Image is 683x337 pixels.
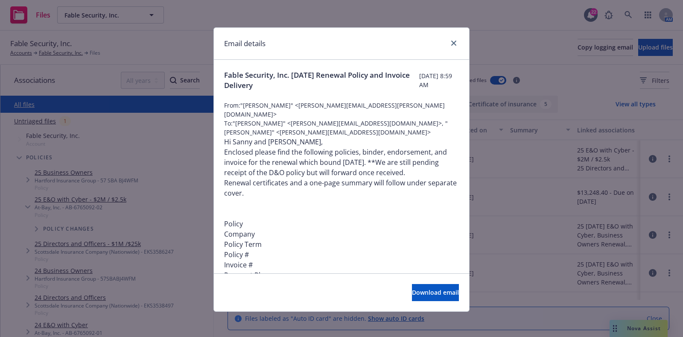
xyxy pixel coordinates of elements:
span: [DATE] 8:59 AM [419,71,459,89]
p: Hi Sanny and [PERSON_NAME], [224,137,459,147]
p: Invoice # [224,260,459,270]
p: Policy # [224,249,459,260]
p: Payment Plan [224,270,459,280]
a: close [449,38,459,48]
p: Policy [224,219,459,229]
p: Renewal certificates and a one-page summary will follow under separate cover. [224,178,459,198]
h1: Email details [224,38,266,49]
p:   [224,198,459,219]
p: Company [224,229,459,239]
span: To: "[PERSON_NAME]" <[PERSON_NAME][EMAIL_ADDRESS][DOMAIN_NAME]>, "[PERSON_NAME]" <[PERSON_NAME][E... [224,119,459,137]
span: Fable Security, Inc. [DATE] Renewal Policy and Invoice Delivery [224,70,419,91]
p: Policy Term [224,239,459,249]
span: From: "[PERSON_NAME]" <[PERSON_NAME][EMAIL_ADDRESS][PERSON_NAME][DOMAIN_NAME]> [224,101,459,119]
button: Download email [412,284,459,301]
span: Download email [412,288,459,296]
p: Enclosed please find the following policies, binder, endorsement, and invoice for the renewal whi... [224,147,459,178]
